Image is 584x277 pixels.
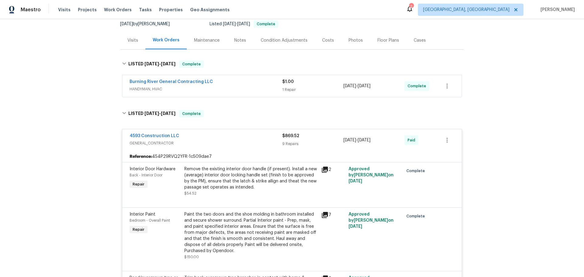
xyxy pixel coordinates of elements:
span: [DATE] [343,84,356,88]
span: - [343,83,370,89]
a: Burning River General Contracting LLC [130,80,213,84]
span: - [343,137,370,143]
span: Properties [159,7,183,13]
span: [DATE] [144,111,159,116]
div: 9 Repairs [282,141,343,147]
span: [DATE] [349,224,362,229]
span: Complete [408,83,429,89]
span: Interior Paint [130,212,155,216]
span: [DATE] [358,138,370,142]
div: Work Orders [153,37,179,43]
span: [DATE] [237,22,250,26]
span: - [223,22,250,26]
span: GENERAL_CONTRACTOR [130,140,282,146]
div: Photos [349,37,363,43]
span: Repair [130,227,147,233]
span: [DATE] [144,62,159,66]
div: LISTED [DATE]-[DATE]Complete [120,54,464,74]
div: 7 [321,211,345,219]
div: 454P29RVQ2YFR-1c509dae7 [122,151,462,162]
span: Maestro [21,7,41,13]
span: [DATE] [349,179,362,183]
span: [GEOGRAPHIC_DATA], [GEOGRAPHIC_DATA] [423,7,509,13]
div: Maintenance [194,37,220,43]
span: Repair [130,181,147,187]
span: Interior Door Hardware [130,167,176,171]
span: Approved by [PERSON_NAME] on [349,167,394,183]
span: [DATE] [161,62,176,66]
span: Complete [180,61,203,67]
div: LISTED [DATE]-[DATE]Complete [120,104,464,123]
div: 1 Repair [282,87,343,93]
span: Tasks [139,8,152,12]
h6: LISTED [128,110,176,117]
div: Paint the two doors and the shoe molding in bathroom installed and secure shower surround. Partia... [184,211,318,254]
span: [DATE] [358,84,370,88]
span: $150.00 [184,255,199,259]
span: [DATE] [120,22,133,26]
b: Reference: [130,154,152,160]
div: Costs [322,37,334,43]
span: [PERSON_NAME] [538,7,575,13]
h6: LISTED [128,61,176,68]
div: Floor Plans [377,37,399,43]
div: Visits [127,37,138,43]
span: Bedroom - Overall Paint [130,219,170,222]
span: Paid [408,137,418,143]
span: - [144,62,176,66]
div: by [PERSON_NAME] [120,20,177,28]
span: Back - Interior Door [130,173,162,177]
span: Geo Assignments [190,7,230,13]
span: $54.52 [184,192,196,195]
div: Notes [234,37,246,43]
span: Complete [254,22,278,26]
span: Work Orders [104,7,132,13]
span: Complete [180,111,203,117]
span: Projects [78,7,97,13]
span: Complete [406,168,427,174]
div: Cases [414,37,426,43]
span: - [144,111,176,116]
span: $869.52 [282,134,299,138]
div: 2 [321,166,345,173]
span: Listed [210,22,278,26]
span: Visits [58,7,71,13]
span: HANDYMAN, HVAC [130,86,282,92]
span: $1.00 [282,80,294,84]
span: Approved by [PERSON_NAME] on [349,212,394,229]
div: 2 [409,4,413,10]
a: 4593 Construction LLC [130,134,179,138]
span: [DATE] [223,22,236,26]
span: [DATE] [343,138,356,142]
span: [DATE] [161,111,176,116]
div: Remove the existing interior door handle (if present). Install a new (average) interior door lock... [184,166,318,190]
span: Complete [406,213,427,219]
div: Condition Adjustments [261,37,308,43]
